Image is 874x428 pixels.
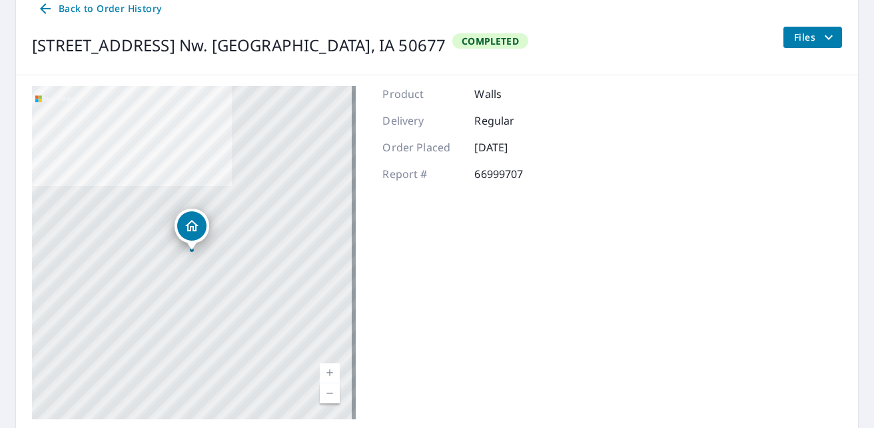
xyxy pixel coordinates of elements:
p: 66999707 [474,166,554,182]
span: Back to Order History [37,1,161,17]
span: Completed [454,35,527,47]
p: Delivery [382,113,462,129]
div: [STREET_ADDRESS] Nw. [GEOGRAPHIC_DATA], IA 50677 [32,33,446,57]
p: Report # [382,166,462,182]
button: filesDropdownBtn-66999707 [783,27,842,48]
span: Files [794,29,837,45]
p: Walls [474,86,554,102]
p: Regular [474,113,554,129]
p: Order Placed [382,139,462,155]
div: Dropped pin, building 1, Residential property, 1006 12Th Ave. Nw. Waverly, IA 50677 [175,209,209,250]
a: Current Level 17, Zoom Out [320,383,340,403]
p: Product [382,86,462,102]
p: [DATE] [474,139,554,155]
a: Current Level 17, Zoom In [320,363,340,383]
